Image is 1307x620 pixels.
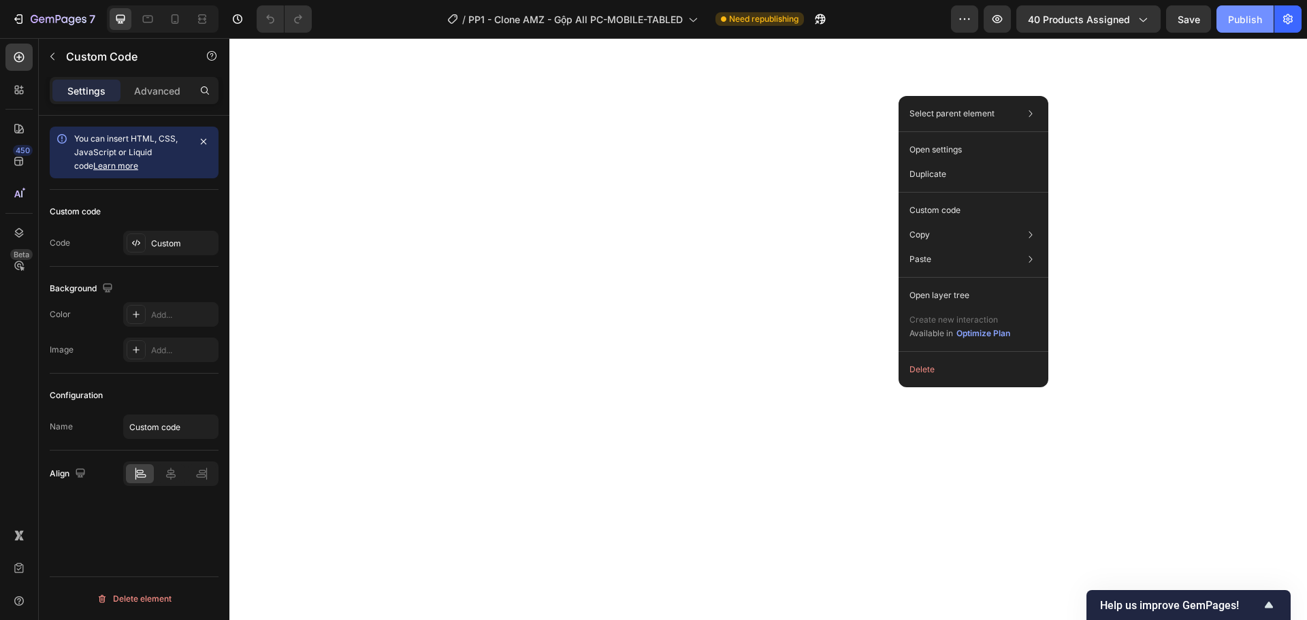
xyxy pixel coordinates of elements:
div: Background [50,280,116,298]
p: Duplicate [909,168,946,180]
p: Open settings [909,144,962,156]
div: Name [50,421,73,433]
button: 40 products assigned [1016,5,1161,33]
span: Save [1178,14,1200,25]
div: Delete element [97,591,172,607]
div: Color [50,308,71,321]
span: 40 products assigned [1028,12,1130,27]
span: Help us improve GemPages! [1100,599,1261,612]
span: PP1 - Clone AMZ - Gộp All PC-MOBILE-TABLED [468,12,683,27]
p: Create new interaction [909,313,1011,327]
span: / [462,12,466,27]
div: Align [50,465,88,483]
div: Custom code [50,206,101,218]
div: Code [50,237,70,249]
p: Custom code [909,204,961,216]
div: Publish [1228,12,1262,27]
p: Open layer tree [909,289,969,301]
p: 7 [89,11,95,27]
div: 450 [13,145,33,156]
button: 7 [5,5,101,33]
p: Select parent element [909,108,995,120]
p: Custom Code [66,48,182,65]
span: Need republishing [729,13,798,25]
div: Undo/Redo [257,5,312,33]
button: Save [1166,5,1211,33]
button: Optimize Plan [956,327,1011,340]
div: Image [50,344,74,356]
button: Publish [1216,5,1274,33]
div: Add... [151,344,215,357]
span: Available in [909,328,953,338]
button: Delete [904,357,1043,382]
span: You can insert HTML, CSS, JavaScript or Liquid code [74,133,178,171]
iframe: Design area [229,38,1307,620]
div: Configuration [50,389,103,402]
p: Copy [909,229,930,241]
p: Settings [67,84,106,98]
a: Learn more [93,161,138,171]
div: Beta [10,249,33,260]
p: Paste [909,253,931,265]
button: Show survey - Help us improve GemPages! [1100,597,1277,613]
div: Add... [151,309,215,321]
button: Delete element [50,588,219,610]
div: Custom [151,238,215,250]
p: Advanced [134,84,180,98]
div: Optimize Plan [956,327,1010,340]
